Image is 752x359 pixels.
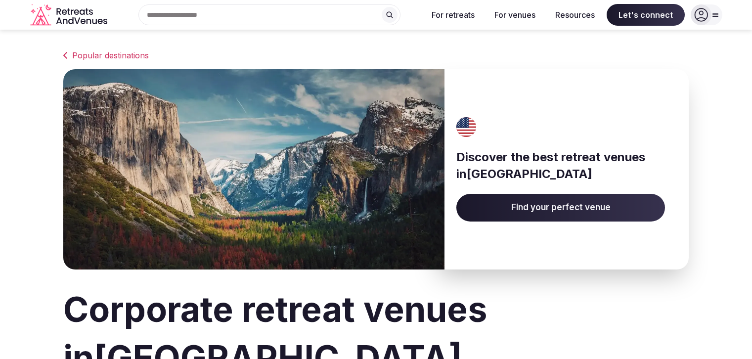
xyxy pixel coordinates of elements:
button: For venues [487,4,543,26]
button: For retreats [424,4,483,26]
button: Resources [547,4,603,26]
a: Popular destinations [63,49,689,61]
h3: Discover the best retreat venues in [GEOGRAPHIC_DATA] [456,149,665,182]
img: United States's flag [453,117,480,137]
img: Banner image for United States representative of the country [63,69,444,269]
svg: Retreats and Venues company logo [30,4,109,26]
a: Visit the homepage [30,4,109,26]
span: Let's connect [607,4,685,26]
a: Find your perfect venue [456,194,665,222]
